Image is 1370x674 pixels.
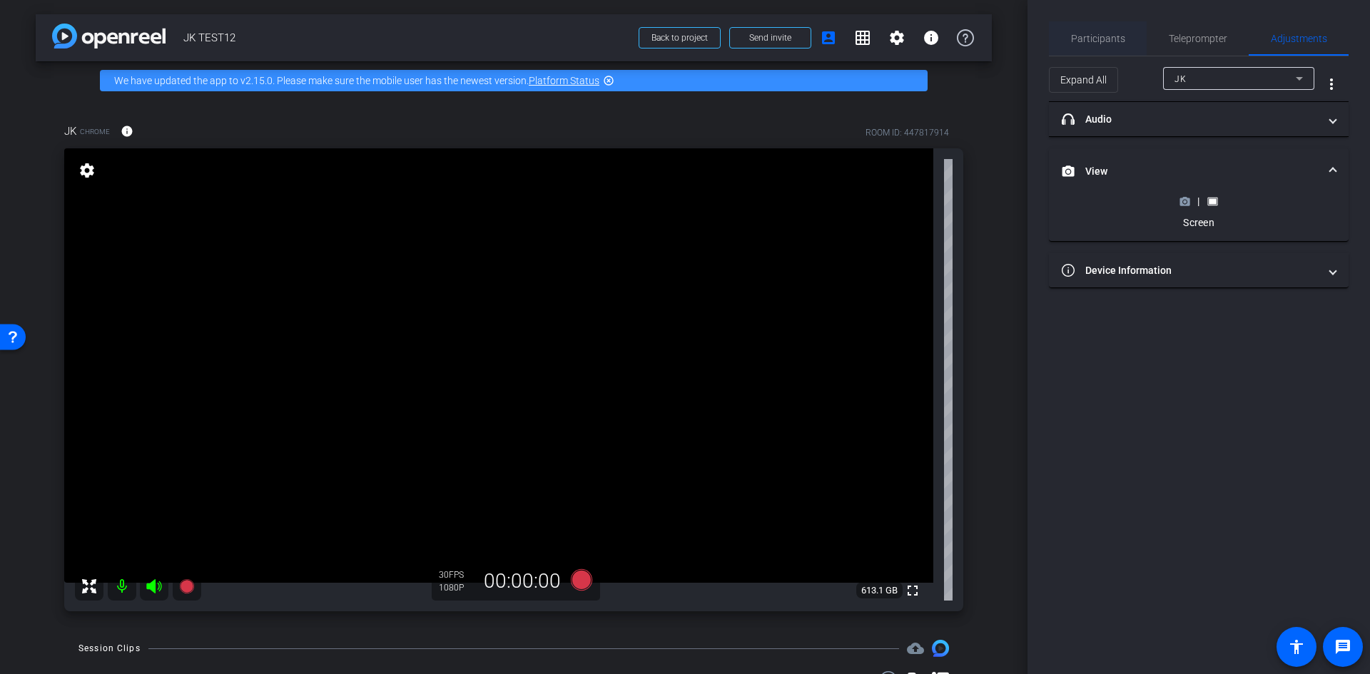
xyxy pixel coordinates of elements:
[854,29,871,46] mat-icon: grid_on
[856,582,903,599] span: 613.1 GB
[1062,263,1319,278] mat-panel-title: Device Information
[1271,34,1327,44] span: Adjustments
[449,570,464,580] span: FPS
[907,640,924,657] mat-icon: cloud_upload
[866,126,949,139] div: ROOM ID: 447817914
[1314,67,1349,101] button: More Options for Adjustments Panel
[820,29,837,46] mat-icon: account_box
[77,162,97,179] mat-icon: settings
[1049,102,1349,136] mat-expansion-panel-header: Audio
[529,75,599,86] a: Platform Status
[121,125,133,138] mat-icon: info
[52,24,166,48] img: app-logo
[1172,194,1224,208] div: |
[603,75,614,86] mat-icon: highlight_off
[80,126,110,137] span: Chrome
[1334,638,1351,655] mat-icon: message
[1288,638,1305,655] mat-icon: accessibility
[64,123,76,139] span: JK
[729,27,811,48] button: Send invite
[1049,253,1349,287] mat-expansion-panel-header: Device Information
[475,569,570,593] div: 00:00:00
[1060,66,1107,93] span: Expand All
[932,640,949,657] img: Session clips
[1049,148,1349,194] mat-expansion-panel-header: View
[639,27,721,48] button: Back to project
[1172,215,1224,230] div: Screen
[888,29,905,46] mat-icon: settings
[439,569,475,581] div: 30
[78,641,141,655] div: Session Clips
[1174,74,1186,84] span: JK
[907,640,924,657] span: Destinations for your clips
[439,582,475,593] div: 1080P
[100,70,928,91] div: We have updated the app to v2.15.0. Please make sure the mobile user has the newest version.
[1062,112,1319,127] mat-panel-title: Audio
[1062,164,1319,179] mat-panel-title: View
[651,33,708,43] span: Back to project
[1049,194,1349,241] div: View
[183,24,630,52] span: JK TEST12
[1169,34,1227,44] span: Teleprompter
[1071,34,1125,44] span: Participants
[749,32,791,44] span: Send invite
[904,582,921,599] mat-icon: fullscreen
[923,29,940,46] mat-icon: info
[1323,76,1340,93] mat-icon: more_vert
[1049,67,1118,93] button: Expand All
